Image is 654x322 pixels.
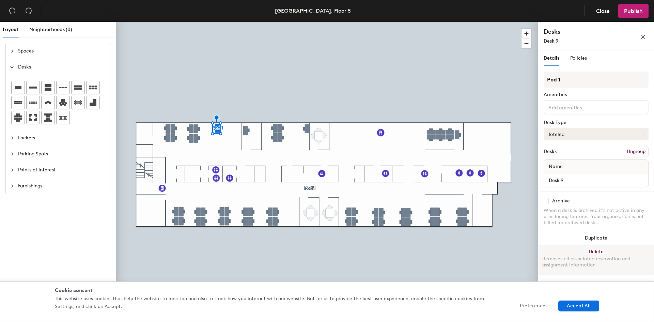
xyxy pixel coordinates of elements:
div: Desks [544,149,557,154]
button: Hoteled [544,128,649,140]
input: Unnamed desk [545,175,647,185]
div: Cookie consent [55,287,599,294]
span: collapsed [10,168,14,172]
span: Layout [3,27,18,32]
span: Name [545,160,566,173]
div: [GEOGRAPHIC_DATA], Floor 5 [275,6,351,15]
span: collapsed [10,152,14,156]
span: undo [9,7,16,14]
div: Removes all associated reservation and assignment information [542,256,650,268]
div: Desk Type [544,120,649,125]
span: Neighborhoods (0) [29,27,72,32]
span: Furnishings [18,178,106,194]
span: collapsed [10,184,14,188]
button: Ungroup [624,146,649,157]
span: Points of Interest [18,162,106,178]
button: Close [590,4,616,18]
button: Redo (⌘ + ⇧ + Z) [22,4,35,18]
span: close [641,34,645,39]
span: Details [544,55,559,61]
button: Accept All [558,301,599,311]
span: Desks [18,59,106,75]
span: Publish [624,8,643,14]
span: Close [596,8,610,14]
span: Desk 9 [544,38,558,44]
button: Undo (⌘ + Z) [5,4,19,18]
span: Lockers [18,130,106,146]
p: This website uses cookies that help the website to function and also to track how you interact wi... [55,295,504,310]
span: expanded [10,65,14,69]
button: Publish [618,4,649,18]
button: Preferences [511,301,553,311]
button: Duplicate [538,231,654,245]
span: Spaces [18,43,106,59]
span: Policies [570,55,587,61]
input: Add amenities [547,103,608,111]
button: DeleteRemoves all associated reservation and assignment information [538,245,654,275]
span: collapsed [10,136,14,140]
span: Parking Spots [18,146,106,162]
span: collapsed [10,49,14,53]
h4: Desks [544,27,619,36]
div: Archive [552,198,570,204]
div: Amenities [544,92,649,97]
div: When a desk is archived it's not active in any user-facing features. Your organization is not bil... [544,208,649,226]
